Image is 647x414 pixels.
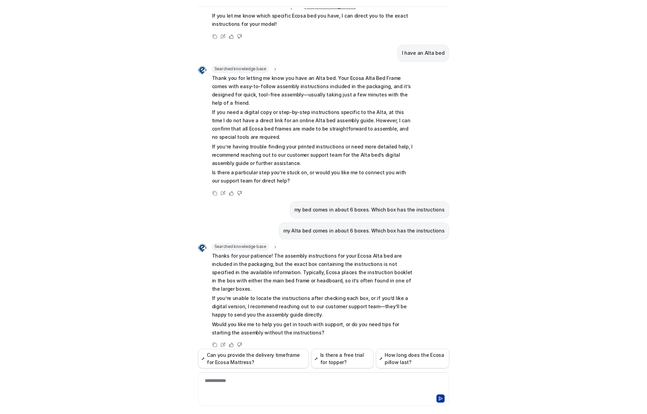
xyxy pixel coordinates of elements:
p: Thanks for your patience! The assembly instructions for your Ecosa Alta bed are included in the p... [212,252,414,293]
span: Searched knowledge base [212,66,269,73]
img: Widget [198,244,206,252]
p: Would you like me to help you get in touch with support, or do you need tips for starting the ass... [212,320,414,337]
p: my Alta bed comes in about 6 boxes. Which box has the instructions [283,227,445,235]
a: [URL][DOMAIN_NAME] [304,3,356,9]
p: If you need a digital copy or step-by-step instructions specific to the Alta, at this time I do n... [212,108,414,141]
p: I have an Alta bed [402,49,445,57]
button: How long does the Ecosa pillow last? [376,349,449,368]
p: Thank you for letting me know you have an Alta bed. Your Ecosa Alta Bed Frame comes with easy-to-... [212,74,414,107]
p: Is there a particular step you’re stuck on, or would you like me to connect you with our support ... [212,168,414,185]
button: Can you provide the delivery timeframe for Ecosa Mattress? [198,349,309,368]
p: If you let me know which specific Ecosa bed you have, I can direct you to the exact instructions ... [212,12,414,28]
p: my bed comes in about 6 boxes. Which box has the instructions [294,206,445,214]
img: Widget [198,66,206,74]
p: If you’re having trouble finding your printed instructions or need more detailed help, I recommen... [212,143,414,167]
span: Searched knowledge base [212,244,269,250]
p: If you’re unable to locate the instructions after checking each box, or if you’d like a digital v... [212,294,414,319]
button: Is there a free trial for topper? [311,349,373,368]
